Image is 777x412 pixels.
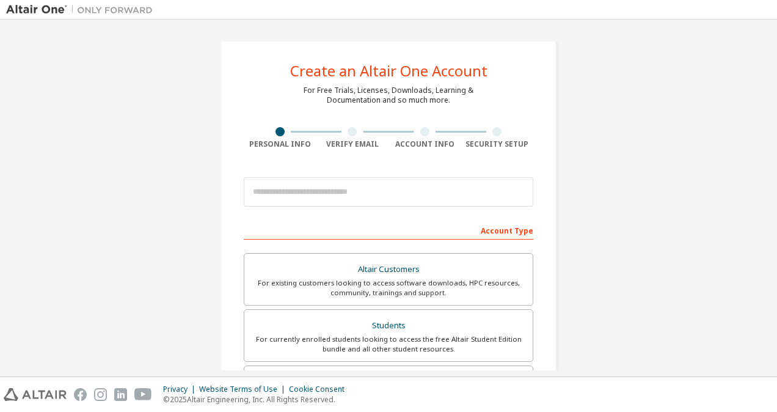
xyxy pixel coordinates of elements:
[461,139,534,149] div: Security Setup
[4,388,67,401] img: altair_logo.svg
[74,388,87,401] img: facebook.svg
[114,388,127,401] img: linkedin.svg
[252,261,525,278] div: Altair Customers
[252,334,525,354] div: For currently enrolled students looking to access the free Altair Student Edition bundle and all ...
[304,86,473,105] div: For Free Trials, Licenses, Downloads, Learning & Documentation and so much more.
[388,139,461,149] div: Account Info
[316,139,389,149] div: Verify Email
[290,64,487,78] div: Create an Altair One Account
[163,384,199,394] div: Privacy
[244,139,316,149] div: Personal Info
[289,384,352,394] div: Cookie Consent
[252,317,525,334] div: Students
[244,220,533,240] div: Account Type
[6,4,159,16] img: Altair One
[94,388,107,401] img: instagram.svg
[252,278,525,298] div: For existing customers looking to access software downloads, HPC resources, community, trainings ...
[199,384,289,394] div: Website Terms of Use
[134,388,152,401] img: youtube.svg
[163,394,352,405] p: © 2025 Altair Engineering, Inc. All Rights Reserved.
